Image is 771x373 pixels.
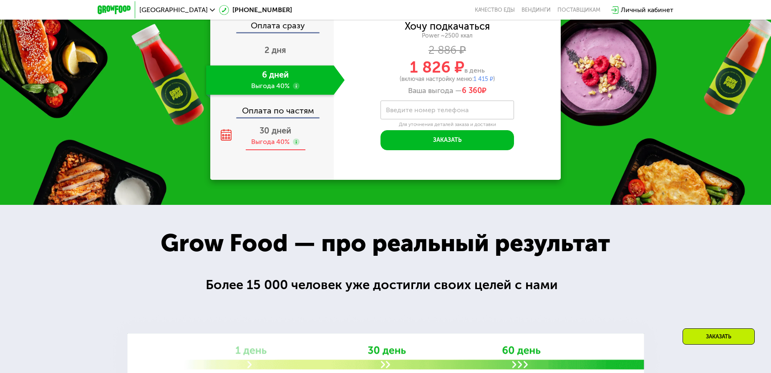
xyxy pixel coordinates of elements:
[334,32,561,40] div: Power ~2500 ккал
[380,121,514,128] div: Для уточнения деталей заказа и доставки
[211,21,334,32] div: Оплата сразу
[219,5,292,15] a: [PHONE_NUMBER]
[475,7,515,13] a: Качество еды
[464,66,485,74] span: в день
[211,98,334,117] div: Оплата по частям
[474,76,493,83] span: 1 415 ₽
[557,7,600,13] div: поставщикам
[334,86,561,96] div: Ваша выгода —
[462,86,482,95] span: 6 360
[405,22,490,31] div: Хочу подкачаться
[410,58,464,77] span: 1 826 ₽
[522,7,551,13] a: Вендинги
[621,5,673,15] div: Личный кабинет
[143,225,628,262] div: Grow Food — про реальный результат
[386,108,469,112] label: Введите номер телефона
[265,45,286,55] span: 2 дня
[206,275,565,295] div: Более 15 000 человек уже достигли своих целей с нами
[251,137,290,146] div: Выгода 40%
[380,130,514,150] button: Заказать
[334,46,561,55] div: 2 886 ₽
[334,76,561,82] div: (включая настройку меню: )
[683,328,755,345] div: Заказать
[260,126,291,136] span: 30 дней
[462,86,486,96] span: ₽
[139,7,208,13] span: [GEOGRAPHIC_DATA]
